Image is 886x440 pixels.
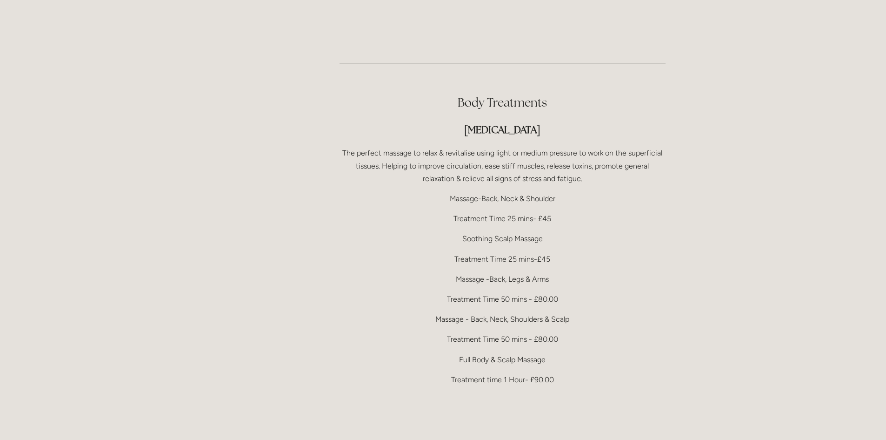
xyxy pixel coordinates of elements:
p: Treatment time 1 Hour- £90.00 [340,373,666,386]
p: Massage - Back, Neck, Shoulders & Scalp [340,313,666,325]
p: Massage -Back, Legs & Arms [340,273,666,285]
h2: Body Treatments [340,95,666,111]
strong: [MEDICAL_DATA] [464,123,540,136]
p: Soothing Scalp Massage [340,232,666,245]
p: Full Body & Scalp Massage [340,353,666,366]
p: Treatment Time 25 mins-£45 [340,253,666,265]
p: The perfect massage to relax & revitalise using light or medium pressure to work on the superfici... [340,147,666,185]
p: Treatment Time 50 mins - £80.00 [340,293,666,305]
p: Massage-Back, Neck & Shoulder [340,192,666,205]
p: Treatment Time 25 mins- £45 [340,212,666,225]
p: Treatment Time 50 mins - £80.00 [340,333,666,345]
